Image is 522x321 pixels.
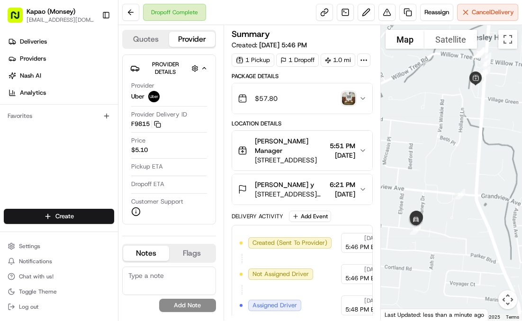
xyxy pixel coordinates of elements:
[498,30,517,49] button: Toggle fullscreen view
[424,8,449,17] span: Reassign
[321,53,355,67] div: 1.0 mi
[476,62,494,80] div: 13
[364,234,382,242] span: [DATE]
[364,266,382,273] span: [DATE]
[4,300,114,313] button: Log out
[19,273,54,280] span: Chat with us!
[20,71,41,80] span: Nash AI
[252,301,297,310] span: Assigned Driver
[383,308,414,321] a: Open this area in Google Maps (opens a new window)
[506,314,519,320] a: Terms
[4,108,114,124] div: Favorites
[131,92,144,101] span: Uber
[470,44,488,62] div: 12
[148,91,160,102] img: uber-new-logo.jpeg
[4,270,114,283] button: Chat with us!
[4,51,118,66] a: Providers
[451,185,469,203] div: 14
[470,67,488,85] div: 6
[19,303,38,311] span: Log out
[169,32,215,47] button: Provider
[123,246,169,261] button: Notes
[131,136,145,145] span: Price
[469,44,487,62] div: 10
[255,180,314,189] span: [PERSON_NAME] y
[470,67,488,85] div: 7
[20,54,46,63] span: Providers
[169,246,215,261] button: Flags
[131,81,154,90] span: Provider
[4,255,114,268] button: Notifications
[252,239,327,247] span: Created (Sent To Provider)
[345,305,382,314] span: 5:48 PM EDT
[232,174,372,205] button: [PERSON_NAME] y[STREET_ADDRESS][PERSON_NAME][PERSON_NAME]6:21 PM[DATE]
[4,4,98,27] button: Kapao (Monsey)[EMAIL_ADDRESS][DOMAIN_NAME]
[4,240,114,253] button: Settings
[27,7,75,16] button: Kapao (Monsey)
[424,30,477,49] button: Show satellite imagery
[342,92,355,105] img: photo_proof_of_delivery image
[420,4,453,21] button: Reassign
[20,89,46,97] span: Analytics
[381,309,488,321] div: Last Updated: less than a minute ago
[232,83,372,114] button: $57.80photo_proof_of_delivery image
[152,61,179,76] span: Provider Details
[345,243,382,251] span: 5:46 PM EDT
[252,270,309,278] span: Not Assigned Driver
[19,258,52,265] span: Notifications
[345,274,382,283] span: 5:46 PM EDT
[457,4,518,21] button: CancelDelivery
[330,180,355,189] span: 6:21 PM
[131,197,183,206] span: Customer Support
[232,53,274,67] div: 1 Pickup
[255,155,326,165] span: [STREET_ADDRESS]
[364,297,382,304] span: [DATE]
[4,85,118,100] a: Analytics
[131,110,187,119] span: Provider Delivery ID
[471,44,489,62] div: 11
[232,72,373,80] div: Package Details
[383,308,414,321] img: Google
[130,59,208,78] button: Provider Details
[123,32,169,47] button: Quotes
[232,40,307,50] span: Created:
[131,146,148,154] span: $5.10
[232,213,283,220] div: Delivery Activity
[4,34,118,49] a: Deliveries
[386,30,424,49] button: Show street map
[131,120,161,128] button: F9815
[4,209,114,224] button: Create
[472,8,514,17] span: Cancel Delivery
[4,285,114,298] button: Toggle Theme
[131,180,164,188] span: Dropoff ETA
[276,53,319,67] div: 1 Dropoff
[19,288,57,295] span: Toggle Theme
[232,30,270,38] h3: Summary
[255,189,326,199] span: [STREET_ADDRESS][PERSON_NAME][PERSON_NAME]
[330,151,355,160] span: [DATE]
[20,37,47,46] span: Deliveries
[289,211,331,222] button: Add Event
[4,68,118,83] a: Nash AI
[477,54,495,72] div: 8
[477,49,495,67] div: 1
[131,162,163,171] span: Pickup ETA
[27,16,94,24] button: [EMAIL_ADDRESS][DOMAIN_NAME]
[255,136,326,155] span: [PERSON_NAME] Manager
[55,212,74,221] span: Create
[255,94,278,103] span: $57.80
[498,290,517,309] button: Map camera controls
[232,131,372,170] button: [PERSON_NAME] Manager[STREET_ADDRESS]5:51 PM[DATE]
[19,242,40,250] span: Settings
[330,189,355,199] span: [DATE]
[232,120,373,127] div: Location Details
[259,41,307,49] span: [DATE] 5:46 PM
[330,141,355,151] span: 5:51 PM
